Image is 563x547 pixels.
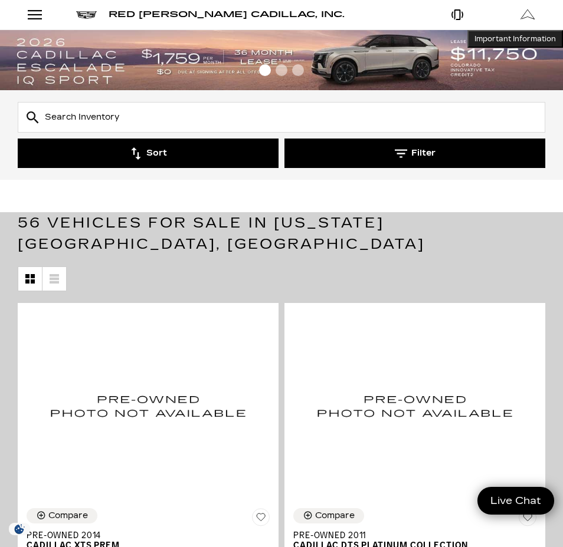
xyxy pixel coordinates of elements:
section: Click to Open Cookie Consent Modal [6,523,33,535]
div: Compare [48,510,88,521]
img: Cadillac logo [76,11,97,19]
button: Important Information [467,30,563,48]
span: Pre-Owned 2014 [27,530,261,541]
a: Live Chat [477,487,554,515]
img: Opt-Out Icon [6,523,33,535]
span: Go to slide 2 [276,64,287,76]
span: Important Information [474,34,556,44]
span: Live Chat [485,494,547,508]
span: Go to slide 3 [292,64,304,76]
div: Compare [315,510,355,521]
span: Red [PERSON_NAME] Cadillac, Inc. [109,9,345,19]
span: Go to slide 1 [259,64,271,76]
img: 2014 Cadillac XTS PREM [27,312,270,499]
span: 56 Vehicles for Sale in [US_STATE][GEOGRAPHIC_DATA], [GEOGRAPHIC_DATA] [18,215,425,252]
span: Pre-Owned 2011 [293,530,528,541]
button: Save Vehicle [519,508,536,530]
button: Compare Vehicle [293,508,364,523]
button: Filter [284,139,545,168]
button: Save Vehicle [252,508,270,530]
a: Red [PERSON_NAME] Cadillac, Inc. [109,11,345,19]
input: Search Inventory [18,102,545,133]
button: Compare Vehicle [27,508,97,523]
img: 2011 Cadillac DTS Platinum Collection [293,312,536,499]
button: Sort [18,139,279,168]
